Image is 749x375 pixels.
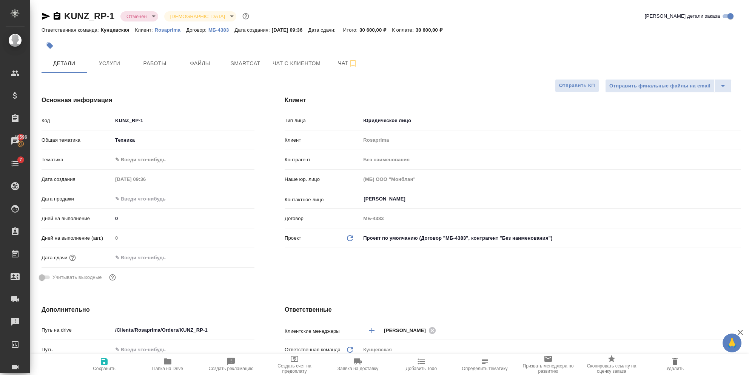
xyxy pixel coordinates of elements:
[241,11,251,21] button: Доп статусы указывают на важность/срочность заказа
[263,354,326,375] button: Создать счет на предоплату
[406,366,437,371] span: Добавить Todo
[155,26,186,33] a: Rosaprima
[330,58,366,68] span: Чат
[64,11,114,21] a: KUNZ_RP-1
[72,354,136,375] button: Сохранить
[52,12,62,21] button: Скопировать ссылку
[15,156,26,164] span: 7
[137,59,173,68] span: Работы
[155,27,186,33] p: Rosaprima
[392,27,416,33] p: К оплате:
[359,27,392,33] p: 30 600,00 ₽
[113,233,254,243] input: Пустое поле
[208,26,234,33] a: МБ-4383
[361,154,741,165] input: Пустое поле
[42,136,113,144] p: Общая тематика
[737,198,738,200] button: Open
[605,79,715,93] button: Отправить финальные файлы на email
[361,174,741,185] input: Пустое поле
[285,117,361,124] p: Тип лица
[285,176,361,183] p: Наше юр. лицо
[516,354,580,375] button: Призвать менеджера по развитию
[113,134,254,147] div: Техника
[101,27,135,33] p: Кунцевская
[120,11,158,21] div: Отменен
[285,136,361,144] p: Клиент
[42,215,113,222] p: Дней на выполнение
[453,354,516,375] button: Определить тематику
[273,59,321,68] span: Чат с клиентом
[42,156,113,164] p: Тематика
[135,27,155,33] p: Клиент:
[164,11,236,21] div: Отменен
[584,363,639,374] span: Скопировать ссылку на оценку заказа
[390,354,453,375] button: Добавить Todo
[186,27,208,33] p: Договор:
[136,354,199,375] button: Папка на Drive
[10,133,32,141] span: 40596
[580,354,643,375] button: Скопировать ссылку на оценку заказа
[152,366,183,371] span: Папка на Drive
[361,135,741,145] input: Пустое поле
[42,326,113,334] p: Путь на drive
[42,234,113,242] p: Дней на выполнение (авт.)
[209,366,254,371] span: Создать рекламацию
[113,193,179,204] input: ✎ Введи что-нибудь
[113,115,254,126] input: ✎ Введи что-нибудь
[361,114,741,127] div: Юридическое лицо
[326,354,390,375] button: Заявка на доставку
[182,59,218,68] span: Файлы
[42,27,101,33] p: Ответственная команда:
[285,215,361,222] p: Договор
[108,272,117,282] button: Выбери, если сб и вс нужно считать рабочими днями для выполнения заказа.
[723,334,741,352] button: 🙏
[46,59,82,68] span: Детали
[42,37,58,54] button: Добавить тэг
[42,117,113,124] p: Код
[42,346,113,354] p: Путь
[199,354,263,375] button: Создать рекламацию
[308,27,337,33] p: Дата сдачи:
[115,156,245,164] div: ✎ Введи что-нибудь
[343,27,359,33] p: Итого:
[42,96,254,105] h4: Основная информация
[363,321,381,340] button: Добавить менеджера
[113,344,254,355] input: ✎ Введи что-нибудь
[555,79,599,92] button: Отправить КП
[384,326,438,335] div: [PERSON_NAME]
[338,366,378,371] span: Заявка на доставку
[285,305,741,314] h4: Ответственные
[2,154,28,173] a: 7
[227,59,264,68] span: Smartcat
[645,12,720,20] span: [PERSON_NAME] детали заказа
[91,59,128,68] span: Услуги
[113,174,179,185] input: Пустое поле
[285,234,301,242] p: Проект
[168,13,227,20] button: [DEMOGRAPHIC_DATA]
[521,363,575,374] span: Призвать менеджера по развитию
[605,79,732,93] div: split button
[666,366,684,371] span: Удалить
[208,27,234,33] p: МБ-4383
[285,328,361,335] p: Клиентские менеджеры
[285,196,361,204] p: Контактное лицо
[361,343,741,356] div: Кунцевская
[113,324,254,335] input: ✎ Введи что-нибудь
[42,176,113,183] p: Дата создания
[462,366,507,371] span: Определить тематику
[361,232,741,245] div: Проект по умолчанию (Договор "МБ-4383", контрагент "Без наименования")
[42,195,113,203] p: Дата продажи
[285,96,741,105] h4: Клиент
[113,153,254,166] div: ✎ Введи что-нибудь
[267,363,322,374] span: Создать счет на предоплату
[272,27,308,33] p: [DATE] 09:36
[42,254,68,262] p: Дата сдачи
[643,354,707,375] button: Удалить
[285,346,341,354] p: Ответственная команда
[416,27,448,33] p: 30 600,00 ₽
[113,252,179,263] input: ✎ Введи что-нибудь
[361,213,741,224] input: Пустое поле
[285,156,361,164] p: Контрагент
[726,335,738,351] span: 🙏
[52,274,102,281] span: Учитывать выходные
